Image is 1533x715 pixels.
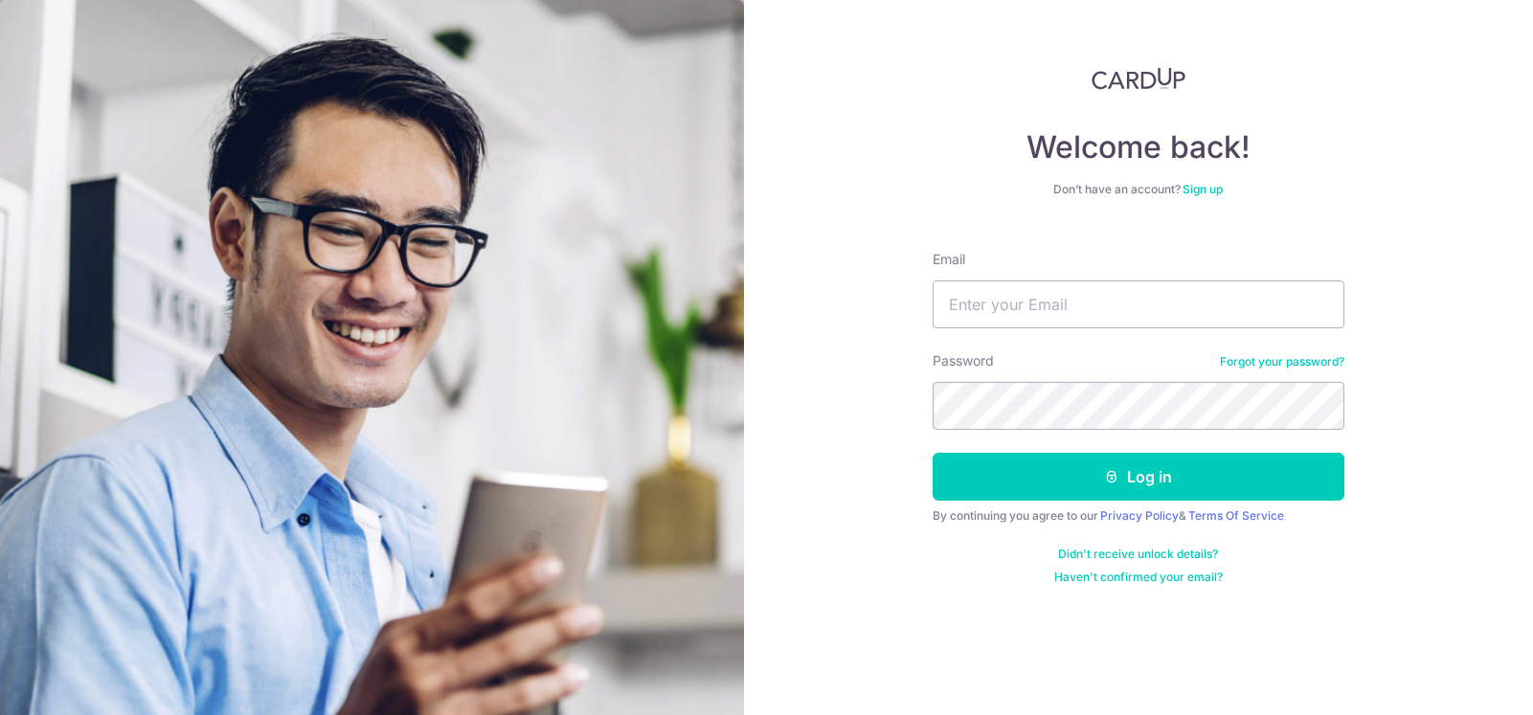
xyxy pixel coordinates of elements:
a: Forgot your password? [1220,354,1344,369]
a: Terms Of Service [1188,508,1284,523]
h4: Welcome back! [933,128,1344,167]
button: Log in [933,453,1344,501]
label: Email [933,250,965,269]
input: Enter your Email [933,280,1344,328]
a: Didn't receive unlock details? [1058,547,1218,562]
img: CardUp Logo [1092,67,1185,90]
a: Sign up [1183,182,1223,196]
div: By continuing you agree to our & [933,508,1344,524]
a: Haven't confirmed your email? [1054,570,1223,585]
a: Privacy Policy [1100,508,1179,523]
label: Password [933,351,994,370]
div: Don’t have an account? [933,182,1344,197]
